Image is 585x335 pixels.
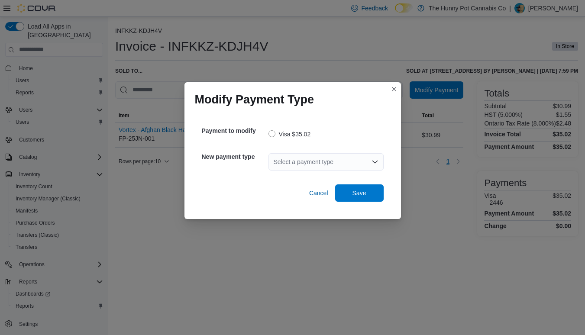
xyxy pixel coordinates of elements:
[389,84,399,94] button: Closes this modal window
[372,158,378,165] button: Open list of options
[306,184,332,202] button: Cancel
[202,148,267,165] h5: New payment type
[202,122,267,139] h5: Payment to modify
[195,93,314,106] h1: Modify Payment Type
[335,184,384,202] button: Save
[268,129,311,139] label: Visa $35.02
[352,189,366,197] span: Save
[309,189,328,197] span: Cancel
